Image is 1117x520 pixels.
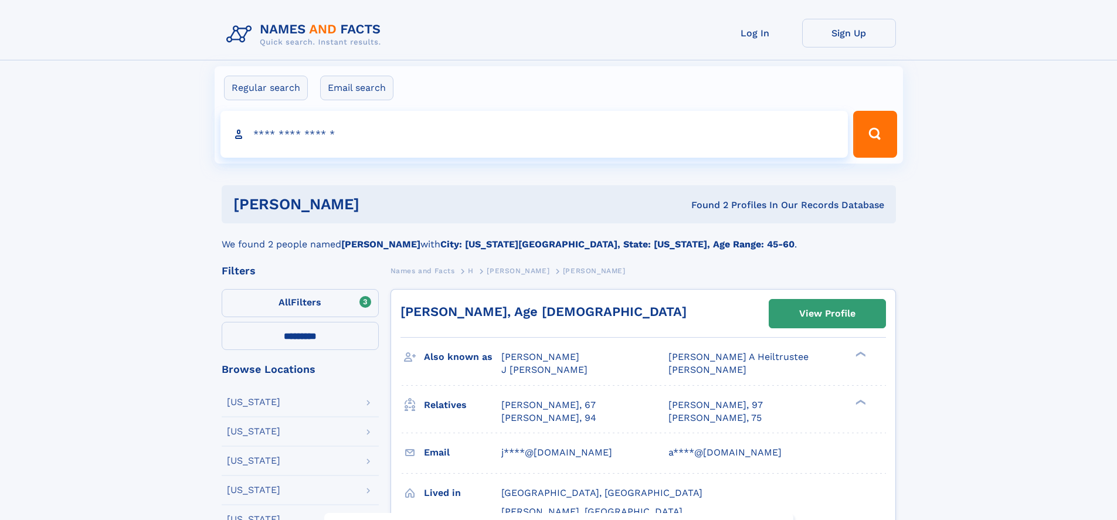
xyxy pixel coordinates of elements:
[501,487,702,498] span: [GEOGRAPHIC_DATA], [GEOGRAPHIC_DATA]
[222,289,379,317] label: Filters
[341,239,420,250] b: [PERSON_NAME]
[525,199,884,212] div: Found 2 Profiles In Our Records Database
[224,76,308,100] label: Regular search
[501,351,579,362] span: [PERSON_NAME]
[233,197,525,212] h1: [PERSON_NAME]
[708,19,802,47] a: Log In
[853,351,867,358] div: ❯
[424,347,501,367] h3: Also known as
[563,267,626,275] span: [PERSON_NAME]
[424,443,501,463] h3: Email
[220,111,848,158] input: search input
[501,364,588,375] span: J [PERSON_NAME]
[468,263,474,278] a: H
[468,267,474,275] span: H
[853,111,897,158] button: Search Button
[769,300,885,328] a: View Profile
[424,395,501,415] h3: Relatives
[668,399,763,412] a: [PERSON_NAME], 97
[501,506,683,517] span: [PERSON_NAME], [GEOGRAPHIC_DATA]
[222,19,391,50] img: Logo Names and Facts
[487,267,549,275] span: [PERSON_NAME]
[222,364,379,375] div: Browse Locations
[668,351,809,362] span: [PERSON_NAME] A Heiltrustee
[227,397,280,407] div: [US_STATE]
[320,76,393,100] label: Email search
[227,456,280,465] div: [US_STATE]
[440,239,795,250] b: City: [US_STATE][GEOGRAPHIC_DATA], State: [US_STATE], Age Range: 45-60
[668,412,762,424] a: [PERSON_NAME], 75
[501,399,596,412] a: [PERSON_NAME], 67
[391,263,455,278] a: Names and Facts
[487,263,549,278] a: [PERSON_NAME]
[222,223,896,251] div: We found 2 people named with .
[279,297,291,308] span: All
[802,19,896,47] a: Sign Up
[799,300,855,327] div: View Profile
[424,483,501,503] h3: Lived in
[227,427,280,436] div: [US_STATE]
[501,412,596,424] a: [PERSON_NAME], 94
[227,485,280,495] div: [US_STATE]
[222,266,379,276] div: Filters
[668,364,746,375] span: [PERSON_NAME]
[853,398,867,406] div: ❯
[400,304,687,319] a: [PERSON_NAME], Age [DEMOGRAPHIC_DATA]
